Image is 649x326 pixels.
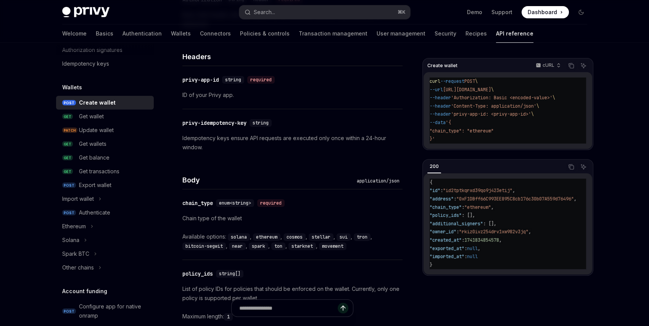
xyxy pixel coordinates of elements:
[283,232,309,241] div: ,
[430,229,456,235] span: "owner_id"
[483,221,496,227] span: : [],
[62,100,76,106] span: POST
[430,78,440,84] span: curl
[56,110,154,123] a: GETGet wallet
[430,237,462,243] span: "created_at"
[62,83,82,92] h5: Wallets
[122,24,162,43] a: Authentication
[56,57,154,71] a: Idempotency keys
[62,210,76,216] span: POST
[430,196,454,202] span: "address"
[377,24,425,43] a: User management
[228,233,250,241] code: solana
[451,111,531,117] span: 'privy-app-id: <privy-app-id>'
[79,98,116,107] div: Create wallet
[464,204,491,210] span: "ethereum"
[465,24,487,43] a: Recipes
[247,76,275,84] div: required
[182,241,229,250] div: ,
[338,303,348,313] button: Send message
[398,9,406,15] span: ⌘ K
[56,137,154,151] a: GETGet wallets
[239,300,338,316] input: Ask a question...
[257,199,285,207] div: required
[283,233,306,241] code: cosmos
[182,119,246,127] div: privy-idempotency-key
[430,103,451,109] span: --header
[496,24,533,43] a: API reference
[522,6,569,18] a: Dashboard
[79,302,149,320] div: Configure app for native onramp
[182,199,213,207] div: chain_type
[253,233,280,241] code: ethereum
[62,7,110,18] img: dark logo
[430,95,451,101] span: --header
[56,300,154,323] a: POSTConfigure app for native onramp
[319,242,346,250] code: movement
[62,287,107,296] h5: Account funding
[200,24,231,43] a: Connectors
[430,136,435,142] span: }'
[62,24,87,43] a: Welcome
[552,95,555,101] span: \
[62,169,73,174] span: GET
[464,237,499,243] span: 1741834854578
[62,249,89,258] div: Spark BTC
[299,24,367,43] a: Transaction management
[240,24,290,43] a: Policies & controls
[56,165,154,178] a: GETGet transactions
[467,8,482,16] a: Demo
[182,242,226,250] code: bitcoin-segwit
[451,103,536,109] span: 'Content-Type: application/json'
[182,232,403,250] div: Available options:
[62,222,86,231] div: Ethereum
[225,77,241,83] span: string
[182,284,403,303] p: List of policy IDs for policies that should be enforced on the wallet. Currently, only one policy...
[354,177,403,185] div: application/json
[467,253,478,260] span: null
[575,6,587,18] button: Toggle dark mode
[79,181,111,190] div: Export wallet
[536,103,539,109] span: \
[467,245,478,252] span: null
[62,114,73,119] span: GET
[288,242,316,250] code: starknet
[578,162,588,172] button: Ask AI
[451,95,552,101] span: 'Authorization: Basic <encoded-value>'
[249,242,268,250] code: spark
[499,237,502,243] span: ,
[566,61,576,71] button: Copy the contents from the code block
[62,141,73,147] span: GET
[182,76,219,84] div: privy-app-id
[229,242,246,250] code: near
[430,262,432,268] span: }
[462,204,464,210] span: :
[79,112,104,121] div: Get wallet
[62,155,73,161] span: GET
[478,245,480,252] span: ,
[446,119,451,126] span: '{
[79,153,110,162] div: Get balance
[62,263,94,272] div: Other chains
[62,308,76,314] span: POST
[430,187,440,194] span: "id"
[512,187,515,194] span: ,
[430,221,483,227] span: "additional_signers"
[56,261,154,274] button: Other chains
[182,270,213,278] div: policy_ids
[253,120,269,126] span: string
[56,96,154,110] a: POSTCreate wallet
[253,232,283,241] div: ,
[430,119,446,126] span: --data
[574,196,577,202] span: ,
[309,233,333,241] code: stellar
[435,24,456,43] a: Security
[430,245,464,252] span: "exported_at"
[430,128,494,134] span: "chain_type": "ethereum"
[430,179,432,186] span: {
[229,241,249,250] div: ,
[430,253,464,260] span: "imported_at"
[462,212,475,218] span: : [],
[491,8,512,16] a: Support
[528,8,557,16] span: Dashboard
